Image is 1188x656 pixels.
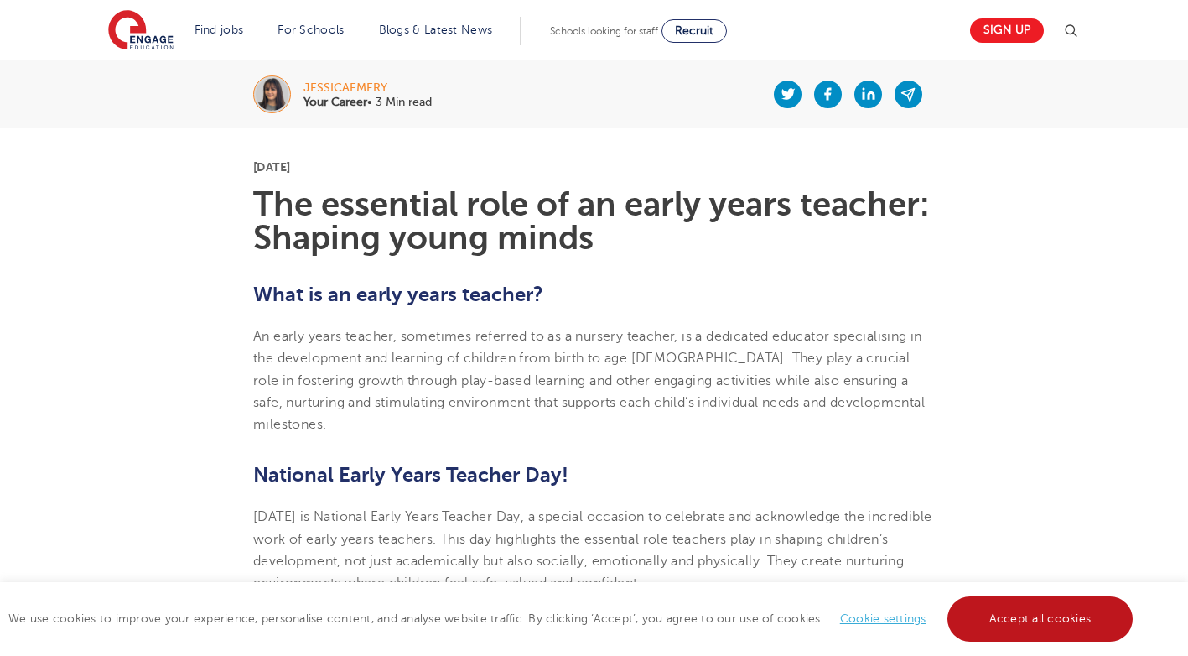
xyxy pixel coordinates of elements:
[253,329,925,432] span: An early years teacher, sometimes referred to as a nursery teacher, is a dedicated educator speci...
[253,283,543,306] b: What is an early years teacher?
[970,18,1044,43] a: Sign up
[253,463,568,487] b: National Early Years Teacher Day!
[195,23,244,36] a: Find jobs
[253,188,935,255] h1: The essential role of an early years teacher: Shaping young minds
[253,509,931,591] span: [DATE] is National Early Years Teacher Day, a special occasion to celebrate and acknowledge the i...
[840,612,926,625] a: Cookie settings
[303,96,367,108] b: Your Career
[947,596,1134,642] a: Accept all cookies
[379,23,493,36] a: Blogs & Latest News
[8,612,1137,625] span: We use cookies to improve your experience, personalise content, and analyse website traffic. By c...
[661,19,727,43] a: Recruit
[278,23,344,36] a: For Schools
[303,82,432,94] div: jessicaemery
[108,10,174,52] img: Engage Education
[675,24,713,37] span: Recruit
[303,96,432,108] p: • 3 Min read
[550,25,658,37] span: Schools looking for staff
[253,161,935,173] p: [DATE]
